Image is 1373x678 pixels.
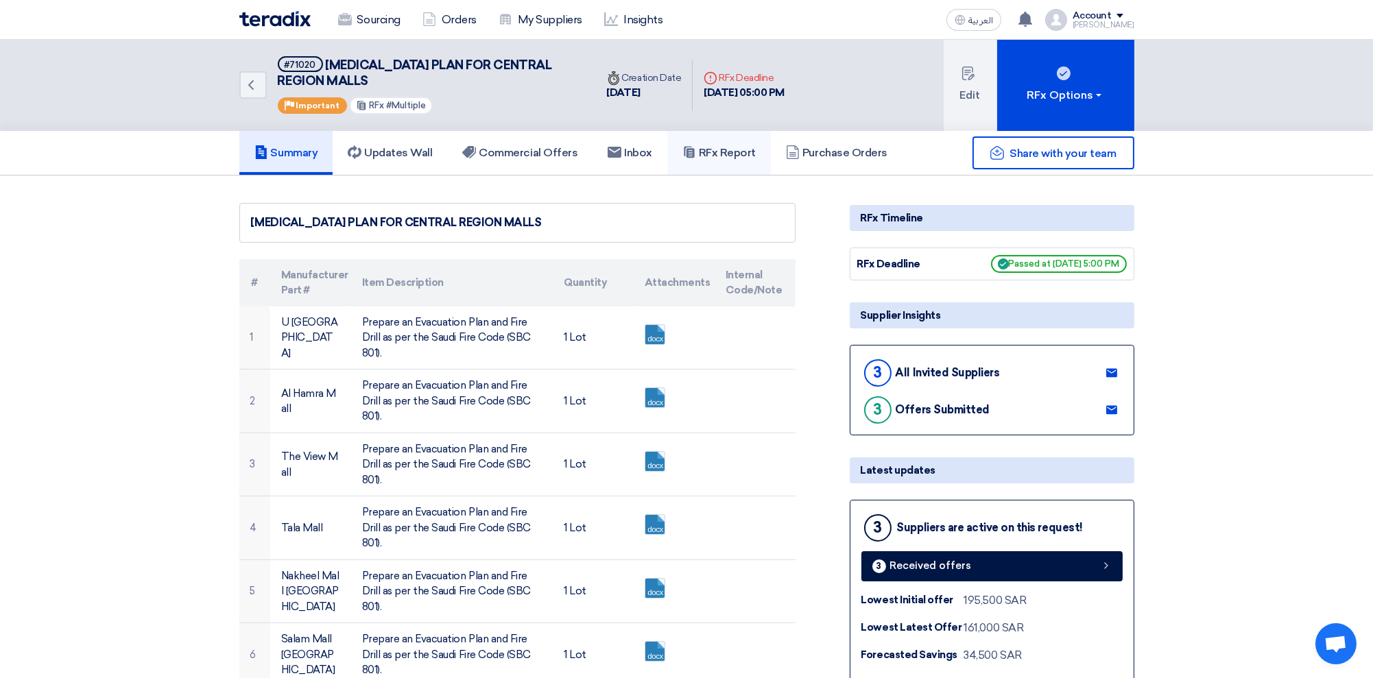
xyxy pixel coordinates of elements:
td: Nakheel Mall [GEOGRAPHIC_DATA] [270,559,351,623]
div: Lowest Initial offer [861,592,964,608]
th: Item Description [351,259,553,306]
td: 4 [239,496,270,560]
div: 161,000 SAR [964,620,1024,636]
h5: RFx Report [682,146,756,160]
th: Internal Code/Note [715,259,796,306]
div: 3 [872,559,886,573]
button: Edit [944,40,997,131]
td: 1 Lot [553,433,634,496]
a: Orders [411,5,488,35]
a: RFx Report [667,131,771,175]
div: #71020 [285,60,316,69]
td: 3 [239,433,270,496]
td: 1 Lot [553,370,634,433]
div: [DATE] [607,85,682,101]
h5: Summary [254,146,318,160]
img: profile_test.png [1045,9,1067,31]
h5: Inbox [608,146,652,160]
div: Suppliers are active on this request! [897,521,1083,534]
button: RFx Options [997,40,1134,131]
td: Prepare an Evacuation Plan and Fire Drill as per the Saudi Fire Code (SBC 801). [351,306,553,370]
div: 34,500 SAR [964,647,1022,664]
th: Manufacturer Part # [270,259,351,306]
a: Inbox [593,131,667,175]
div: [DATE] 05:00 PM [704,85,785,101]
a: Sourcing [327,5,411,35]
a: Approved_SOW_1754982621626.docx [645,388,755,470]
span: RFx [369,100,384,110]
td: Prepare an Evacuation Plan and Fire Drill as per the Saudi Fire Code (SBC 801). [351,496,553,560]
div: Forecasted Savings [861,647,964,663]
td: 1 Lot [553,559,634,623]
span: #Multiple [386,100,426,110]
span: Important [296,101,340,110]
h5: Purchase Orders [786,146,887,160]
div: 3 [864,396,892,424]
a: Approved_SOW_1754982627182.docx [645,452,755,534]
div: 3 [864,514,892,542]
div: [PERSON_NAME] [1073,21,1134,29]
div: 3 [864,359,892,387]
a: Insights [593,5,673,35]
a: Approved_SOW_1754982639798.docx [645,579,755,661]
td: Prepare an Evacuation Plan and Fire Drill as per the Saudi Fire Code (SBC 801). [351,559,553,623]
span: [MEDICAL_DATA] PLAN FOR CENTRAL REGION MALLS [278,58,552,88]
div: Lowest Latest Offer [861,620,964,635]
div: Supplier Insights [850,302,1134,328]
div: RFx Deadline [857,256,960,272]
img: Teradix logo [239,11,311,27]
td: 5 [239,559,270,623]
a: Commercial Offers [447,131,593,175]
td: Al Hamra Mall [270,370,351,433]
h5: EMERGENCY EVACUATION PLAN FOR CENTRAL REGION MALLS [278,56,580,90]
a: Summary [239,131,333,175]
h5: Updates Wall [348,146,432,160]
td: U [GEOGRAPHIC_DATA] [270,306,351,370]
span: Received offers [890,561,972,571]
span: Passed at [DATE] 5:00 PM [991,255,1127,273]
a: My Suppliers [488,5,593,35]
span: العربية [968,16,993,25]
th: Attachments [634,259,715,306]
th: # [239,259,270,306]
a: 3 Received offers [861,551,1123,581]
div: Creation Date [607,71,682,85]
button: العربية [946,9,1001,31]
a: Purchase Orders [771,131,903,175]
div: Offers Submitted [896,403,990,416]
div: [MEDICAL_DATA] PLAN FOR CENTRAL REGION MALLS [251,215,784,231]
div: 195,500 SAR [964,592,1027,609]
td: 1 Lot [553,306,634,370]
div: RFx Options [1027,87,1104,104]
td: Prepare an Evacuation Plan and Fire Drill as per the Saudi Fire Code (SBC 801). [351,370,553,433]
div: Latest updates [850,457,1134,483]
div: RFx Deadline [704,71,785,85]
td: 1 [239,306,270,370]
a: Updates Wall [333,131,447,175]
span: Share with your team [1010,147,1116,160]
th: Quantity [553,259,634,306]
td: 1 Lot [553,496,634,560]
td: Prepare an Evacuation Plan and Fire Drill as per the Saudi Fire Code (SBC 801). [351,433,553,496]
div: Account [1073,10,1112,22]
a: Approved_SOW_1754982632076.docx [645,515,755,597]
td: Tala Mall [270,496,351,560]
a: Open chat [1315,623,1357,664]
div: All Invited Suppliers [896,366,1000,379]
div: RFx Timeline [850,205,1134,231]
h5: Commercial Offers [462,146,577,160]
td: The View Mall [270,433,351,496]
a: Approved_SOW_1754982598681.docx [645,325,755,407]
td: 2 [239,370,270,433]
